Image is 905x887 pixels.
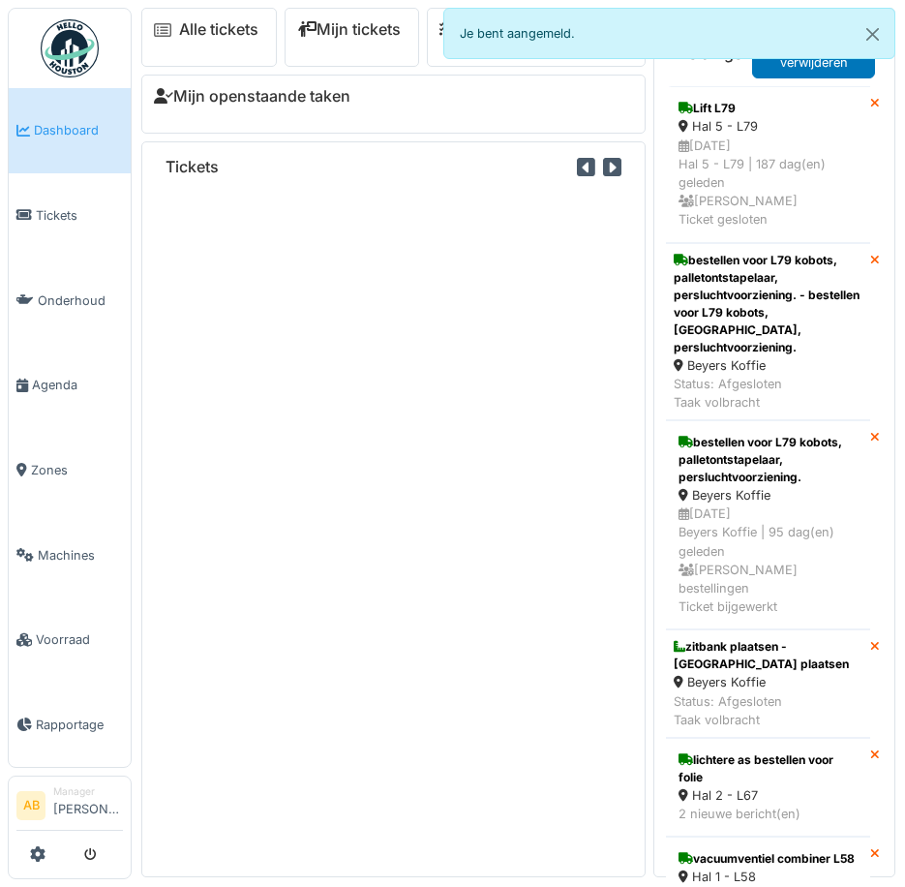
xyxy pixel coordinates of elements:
[674,673,862,691] div: Beyers Koffie
[674,375,862,412] div: Status: Afgesloten Taak volbracht
[851,9,894,60] button: Close
[16,791,45,820] li: AB
[679,751,858,786] div: lichtere as bestellen voor folie
[9,428,131,513] a: Zones
[31,461,123,479] span: Zones
[666,86,870,242] a: Lift L79 Hal 5 - L79 [DATE]Hal 5 - L79 | 187 dag(en) geleden [PERSON_NAME]Ticket gesloten
[9,258,131,343] a: Onderhoud
[41,19,99,77] img: Badge_color-CXgf-gQk.svg
[666,738,870,837] a: lichtere as bestellen voor folie Hal 2 - L67 2 nieuwe bericht(en)
[53,784,123,826] li: [PERSON_NAME]
[38,291,123,310] span: Onderhoud
[443,8,896,59] div: Je bent aangemeld.
[32,376,123,394] span: Agenda
[16,784,123,831] a: AB Manager[PERSON_NAME]
[674,638,862,673] div: zitbank plaatsen - [GEOGRAPHIC_DATA] plaatsen
[679,868,858,886] div: Hal 1 - L58
[34,121,123,139] span: Dashboard
[36,206,123,225] span: Tickets
[674,356,862,375] div: Beyers Koffie
[666,629,870,738] a: zitbank plaatsen - [GEOGRAPHIC_DATA] plaatsen Beyers Koffie Status: AfgeslotenTaak volbracht
[179,20,258,39] a: Alle tickets
[36,630,123,649] span: Voorraad
[36,716,123,734] span: Rapportage
[166,158,219,176] h6: Tickets
[679,850,858,868] div: vacuumventiel combiner L58
[674,252,862,356] div: bestellen voor L79 kobots, palletontstapelaar, persluchtvoorziening. - bestellen voor L79 kobots,...
[9,343,131,428] a: Agenda
[666,420,870,629] a: bestellen voor L79 kobots, palletontstapelaar, persluchtvoorziening. Beyers Koffie [DATE]Beyers K...
[297,20,401,39] a: Mijn tickets
[9,173,131,259] a: Tickets
[679,100,858,117] div: Lift L79
[9,512,131,597] a: Machines
[154,87,350,106] a: Mijn openstaande taken
[439,20,627,39] a: Alle openstaande taken
[679,137,858,229] div: [DATE] Hal 5 - L79 | 187 dag(en) geleden [PERSON_NAME] Ticket gesloten
[38,546,123,565] span: Machines
[679,505,858,616] div: [DATE] Beyers Koffie | 95 dag(en) geleden [PERSON_NAME] bestellingen Ticket bijgewerkt
[9,683,131,768] a: Rapportage
[9,597,131,683] a: Voorraad
[679,786,858,805] div: Hal 2 - L67
[679,434,858,486] div: bestellen voor L79 kobots, palletontstapelaar, persluchtvoorziening.
[53,784,123,799] div: Manager
[674,692,862,729] div: Status: Afgesloten Taak volbracht
[9,88,131,173] a: Dashboard
[666,243,870,421] a: bestellen voor L79 kobots, palletontstapelaar, persluchtvoorziening. - bestellen voor L79 kobots,...
[679,117,858,136] div: Hal 5 - L79
[679,805,858,823] div: 2 nieuwe bericht(en)
[679,486,858,505] div: Beyers Koffie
